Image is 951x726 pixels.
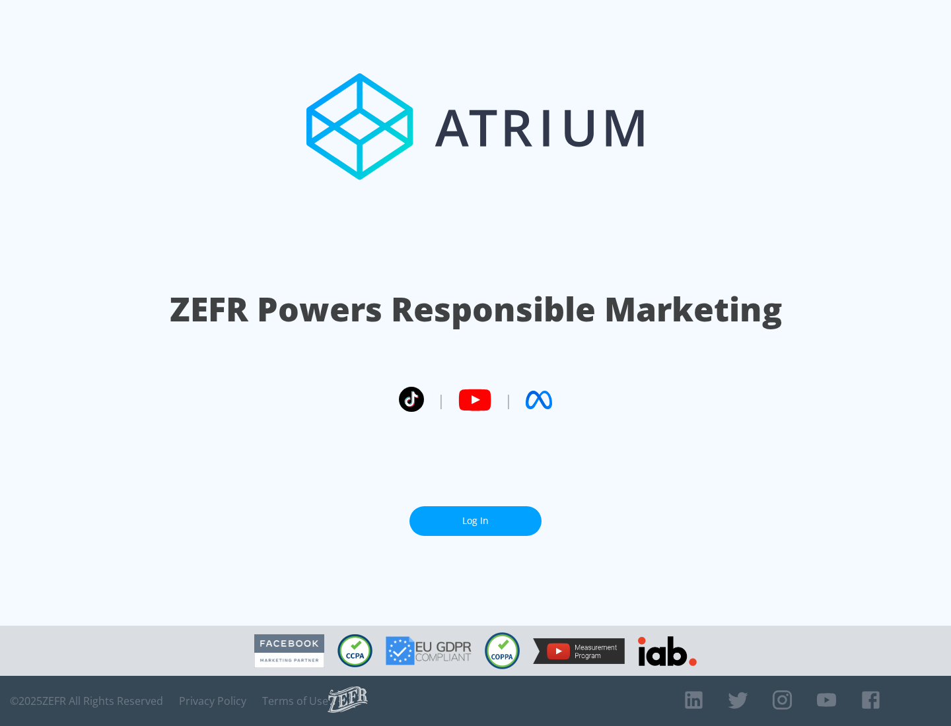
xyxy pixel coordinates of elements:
img: CCPA Compliant [337,634,372,667]
img: GDPR Compliant [386,636,472,665]
a: Privacy Policy [179,694,246,708]
img: COPPA Compliant [485,632,520,669]
span: | [505,390,512,410]
span: | [437,390,445,410]
img: Facebook Marketing Partner [254,634,324,668]
span: © 2025 ZEFR All Rights Reserved [10,694,163,708]
a: Log In [409,506,542,536]
a: Terms of Use [262,694,328,708]
h1: ZEFR Powers Responsible Marketing [170,286,782,332]
img: YouTube Measurement Program [533,638,625,664]
img: IAB [638,636,697,666]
